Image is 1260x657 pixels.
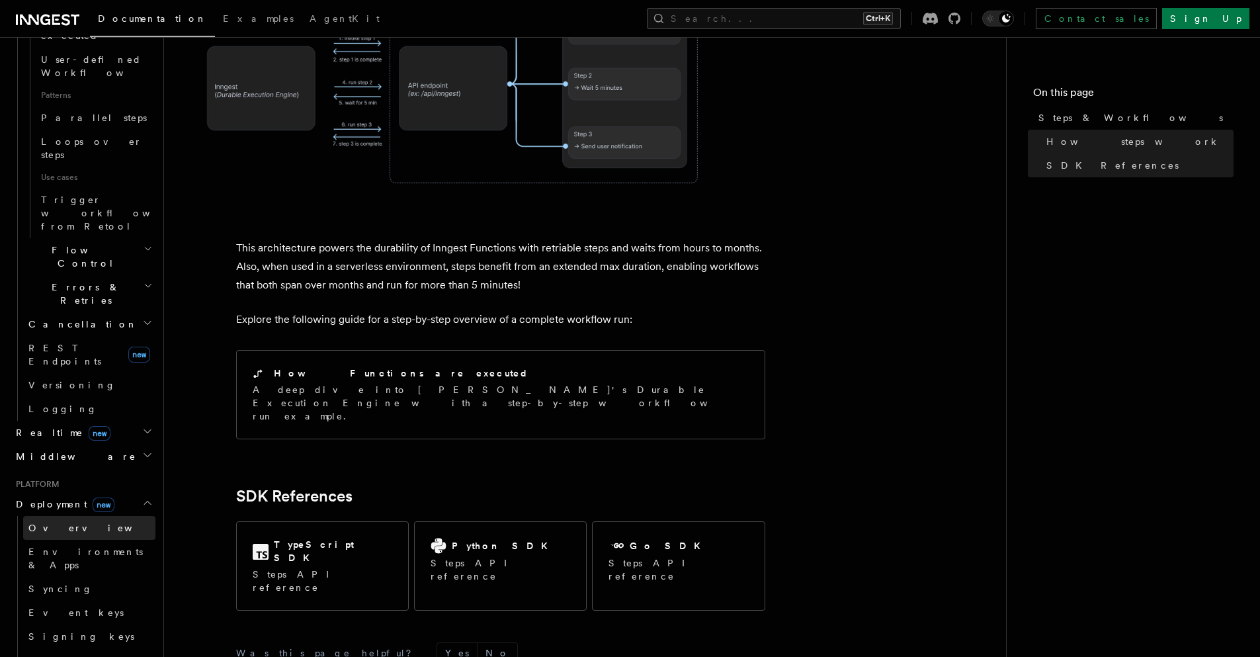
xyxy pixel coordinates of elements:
a: Syncing [23,577,155,601]
span: Trigger workflows from Retool [41,195,187,232]
button: Realtimenew [11,421,155,445]
p: Steps API reference [609,556,748,583]
span: Parallel steps [41,112,147,123]
button: Flow Control [23,238,155,275]
h2: Python SDK [452,539,556,552]
span: Event keys [28,607,124,618]
span: new [89,426,110,441]
span: Examples [223,13,294,24]
a: Logging [23,397,155,421]
a: Trigger workflows from Retool [36,188,155,238]
button: Search...Ctrl+K [647,8,901,29]
span: Documentation [98,13,207,24]
h2: TypeScript SDK [274,538,392,564]
a: How steps work [1041,130,1234,153]
a: Signing keys [23,625,155,648]
span: AgentKit [310,13,380,24]
h2: Go SDK [630,539,708,552]
a: Parallel steps [36,106,155,130]
a: Sign Up [1162,8,1249,29]
span: Patterns [36,85,155,106]
a: SDK References [236,487,353,505]
a: How Functions are executedA deep dive into [PERSON_NAME]'s Durable Execution Engine with a step-b... [236,350,765,439]
span: Logging [28,404,97,414]
span: Platform [11,479,60,490]
span: Versioning [28,380,116,390]
span: Cancellation [23,318,138,331]
a: Loops over steps [36,130,155,167]
a: AgentKit [302,4,388,36]
span: Use cases [36,167,155,188]
span: Syncing [28,584,93,594]
span: REST Endpoints [28,343,101,367]
a: Python SDKSteps API reference [414,521,587,611]
a: Steps & Workflows [1033,106,1234,130]
a: SDK References [1041,153,1234,177]
h2: How Functions are executed [274,367,529,380]
p: This architecture powers the durability of Inngest Functions with retriable steps and waits from ... [236,239,765,294]
button: Errors & Retries [23,275,155,312]
button: Deploymentnew [11,492,155,516]
a: Examples [215,4,302,36]
span: Realtime [11,426,110,439]
a: REST Endpointsnew [23,336,155,373]
p: Explore the following guide for a step-by-step overview of a complete workflow run: [236,310,765,329]
button: Middleware [11,445,155,468]
span: new [93,498,114,512]
a: Contact sales [1036,8,1157,29]
span: SDK References [1046,159,1179,172]
span: Steps & Workflows [1038,111,1223,124]
p: A deep dive into [PERSON_NAME]'s Durable Execution Engine with a step-by-step workflow run example. [253,383,749,423]
span: User-defined Workflows [41,54,160,78]
span: Environments & Apps [28,547,143,570]
span: How steps work [1046,135,1220,148]
span: Errors & Retries [23,281,144,307]
a: TypeScript SDKSteps API reference [236,521,409,611]
a: Overview [23,516,155,540]
span: Loops over steps [41,136,142,160]
p: Steps API reference [253,568,392,594]
span: Overview [28,523,165,533]
span: Signing keys [28,631,134,642]
kbd: Ctrl+K [863,12,893,25]
a: Event keys [23,601,155,625]
a: Versioning [23,373,155,397]
span: Middleware [11,450,136,463]
a: User-defined Workflows [36,48,155,85]
button: Cancellation [23,312,155,336]
a: Environments & Apps [23,540,155,577]
span: Deployment [11,498,114,511]
p: Steps API reference [431,556,570,583]
a: Go SDKSteps API reference [592,521,765,611]
span: new [128,347,150,363]
span: Flow Control [23,243,144,270]
h4: On this page [1033,85,1234,106]
button: Toggle dark mode [982,11,1014,26]
a: Documentation [90,4,215,37]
